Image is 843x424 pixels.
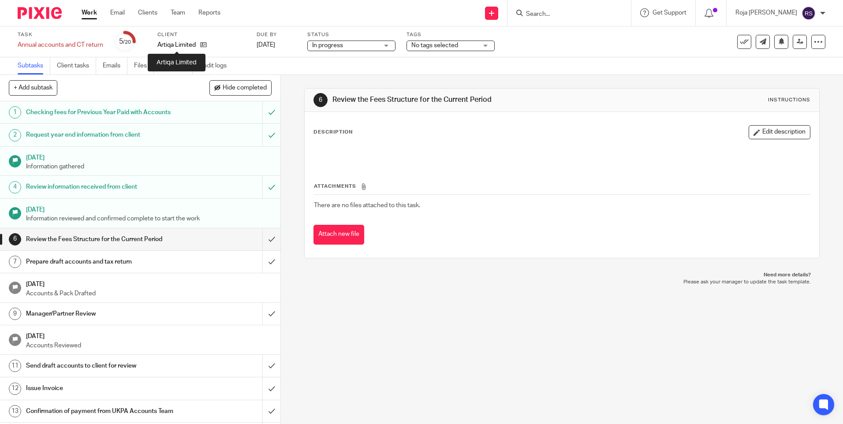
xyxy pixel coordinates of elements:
h1: [DATE] [26,151,272,162]
span: In progress [312,42,343,48]
a: Emails [103,57,127,74]
p: Roja [PERSON_NAME] [735,8,797,17]
span: No tags selected [411,42,458,48]
img: svg%3E [802,6,816,20]
h1: Prepare draft accounts and tax return [26,255,178,268]
a: Audit logs [199,57,233,74]
a: Team [171,8,185,17]
h1: [DATE] [26,330,272,341]
div: 2 [9,129,21,141]
p: Accounts Reviewed [26,341,272,350]
div: Annual accounts and CT return [18,41,103,49]
div: 7 [9,256,21,268]
a: Reports [198,8,220,17]
h1: Checking fees for Previous Year Paid with Accounts [26,106,178,119]
div: 9 [9,308,21,320]
small: /20 [123,40,131,45]
span: Attachments [314,184,356,189]
a: Files [134,57,154,74]
h1: Request year end information from client [26,128,178,141]
button: Hide completed [209,80,272,95]
div: 12 [9,383,21,395]
div: 5 [119,37,131,47]
input: Search [525,11,604,19]
label: Client [157,31,246,38]
span: Hide completed [223,85,267,92]
div: 6 [313,93,328,107]
div: 13 [9,405,21,417]
div: Instructions [768,97,810,104]
div: 6 [9,233,21,245]
p: Description [313,129,353,136]
h1: Issue Invoice [26,382,178,395]
h1: Send draft accounts to client for review [26,359,178,372]
h1: [DATE] [26,278,272,289]
h1: Review the Fees Structure for the Current Period [26,233,178,246]
p: Need more details? [313,272,810,279]
a: Subtasks [18,57,50,74]
div: 1 [9,106,21,119]
label: Tags [407,31,495,38]
div: 11 [9,360,21,372]
label: Task [18,31,103,38]
p: Accounts & Pack Drafted [26,289,272,298]
img: Pixie [18,7,62,19]
span: Get Support [653,10,686,16]
a: Notes (0) [160,57,193,74]
button: Edit description [749,125,810,139]
span: There are no files attached to this task. [314,202,420,208]
a: Client tasks [57,57,96,74]
h1: Confirmation of payment from UKPA Accounts Team [26,405,178,418]
p: Artiqa Limited [157,41,196,49]
div: 4 [9,181,21,193]
label: Due by [257,31,296,38]
p: Information reviewed and confirmed complete to start the work [26,214,272,223]
span: [DATE] [257,42,275,48]
button: + Add subtask [9,80,57,95]
a: Email [110,8,125,17]
h1: Review the Fees Structure for the Current Period [332,95,581,104]
a: Clients [138,8,157,17]
a: Work [82,8,97,17]
h1: [DATE] [26,203,272,214]
h1: Manager/Partner Review [26,307,178,320]
button: Attach new file [313,225,364,245]
p: Information gathered [26,162,272,171]
h1: Review information received from client [26,180,178,193]
p: Please ask your manager to update the task template. [313,279,810,286]
label: Status [307,31,395,38]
